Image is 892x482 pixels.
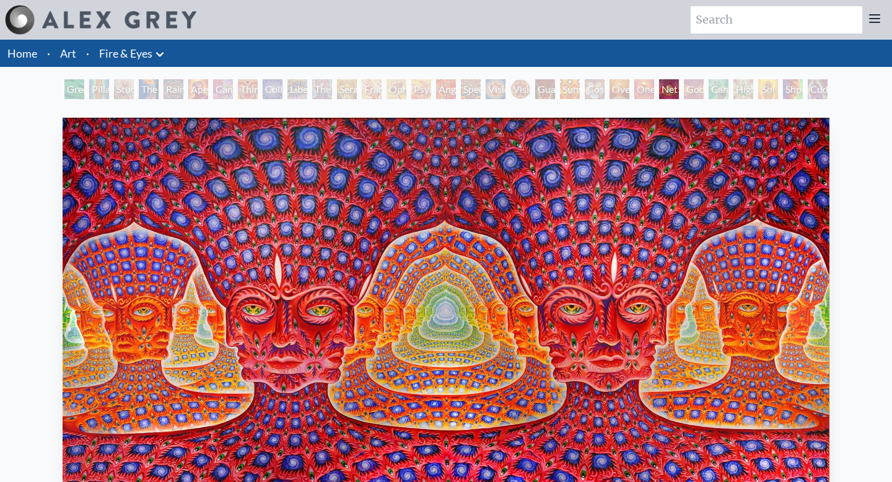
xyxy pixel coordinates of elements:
[758,79,778,99] div: Sol Invictus
[709,79,728,99] div: Cannafist
[659,79,679,99] div: Net of Being
[684,79,704,99] div: Godself
[89,79,109,99] div: Pillar of Awareness
[733,79,753,99] div: Higher Vision
[560,79,580,99] div: Sunyata
[238,79,258,99] div: Third Eye Tears of Joy
[114,79,134,99] div: Study for the Great Turn
[188,79,208,99] div: Aperture
[808,79,828,99] div: Cuddle
[99,45,152,62] a: Fire & Eyes
[60,45,76,62] a: Art
[411,79,431,99] div: Psychomicrograph of a Fractal Paisley Cherub Feather Tip
[362,79,382,99] div: Fractal Eyes
[64,79,84,99] div: Green Hand
[213,79,233,99] div: Cannabis Sutra
[436,79,456,99] div: Angel Skin
[535,79,555,99] div: Guardian of Infinite Vision
[139,79,159,99] div: The Torch
[585,79,605,99] div: Cosmic Elf
[387,79,406,99] div: Ophanic Eyelash
[510,79,530,99] div: Vision Crystal Tondo
[610,79,629,99] div: Oversoul
[7,46,37,60] a: Home
[461,79,481,99] div: Spectral Lotus
[691,6,862,33] input: Search
[634,79,654,99] div: One
[42,40,55,67] li: ·
[337,79,357,99] div: Seraphic Transport Docking on the Third Eye
[287,79,307,99] div: Liberation Through Seeing
[312,79,332,99] div: The Seer
[263,79,282,99] div: Collective Vision
[486,79,505,99] div: Vision Crystal
[81,40,94,67] li: ·
[783,79,803,99] div: Shpongled
[164,79,183,99] div: Rainbow Eye Ripple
